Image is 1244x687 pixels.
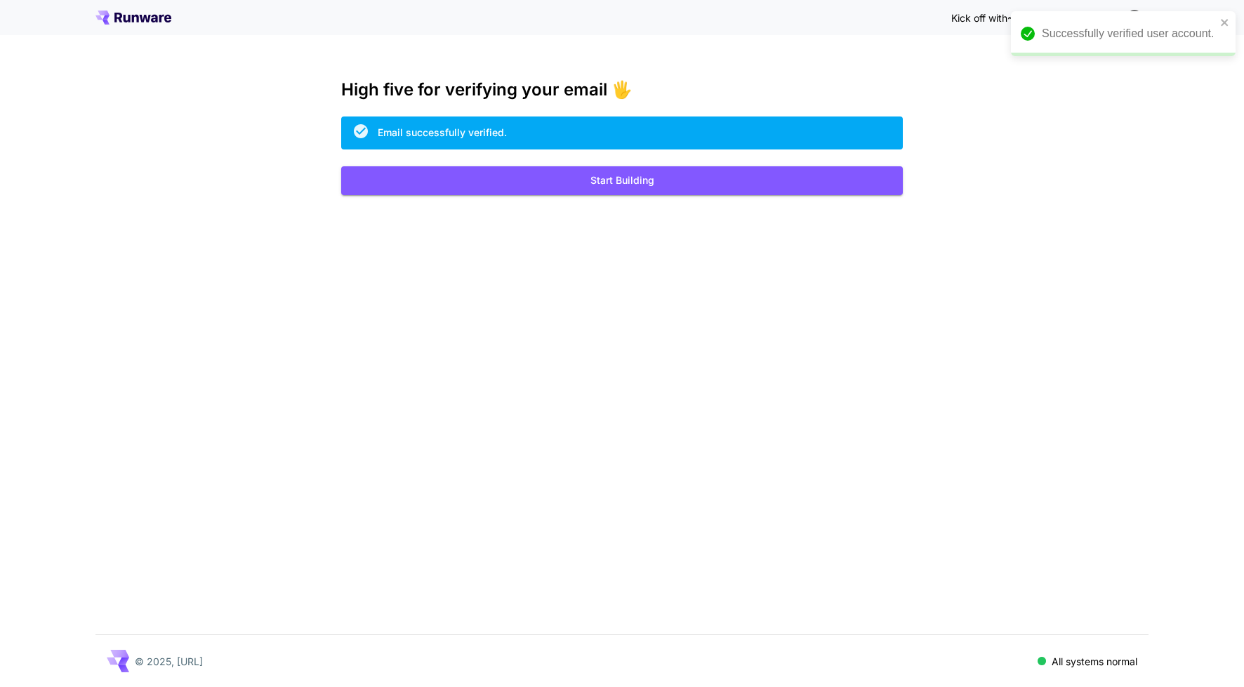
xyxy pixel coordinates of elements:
[1052,654,1137,669] p: All systems normal
[951,12,1007,24] span: Kick off with
[378,125,507,140] div: Email successfully verified.
[341,166,903,195] button: Start Building
[1220,17,1230,28] button: close
[1042,25,1216,42] div: Successfully verified user account.
[1007,12,1115,24] span: ~1000 free images! 🎈
[1120,3,1149,31] button: In order to qualify for free credit, you need to sign up with a business email address and click ...
[341,80,903,100] h3: High five for verifying your email 🖐️
[135,654,203,669] p: © 2025, [URL]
